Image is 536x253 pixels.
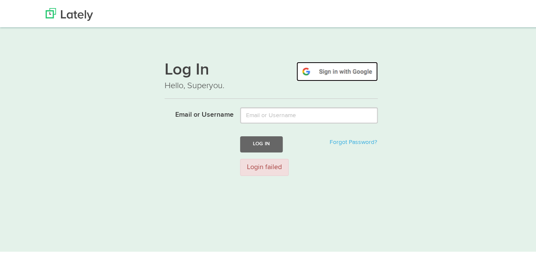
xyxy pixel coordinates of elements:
a: Forgot Password? [330,138,377,144]
div: Login failed [240,157,289,175]
img: google-signin.png [296,60,378,80]
img: Lately [46,6,93,19]
button: Log In [240,135,283,150]
h1: Log In [165,60,378,78]
p: Hello, Superyou. [165,78,378,90]
label: Email or Username [158,106,234,118]
input: Email or Username [240,106,378,122]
